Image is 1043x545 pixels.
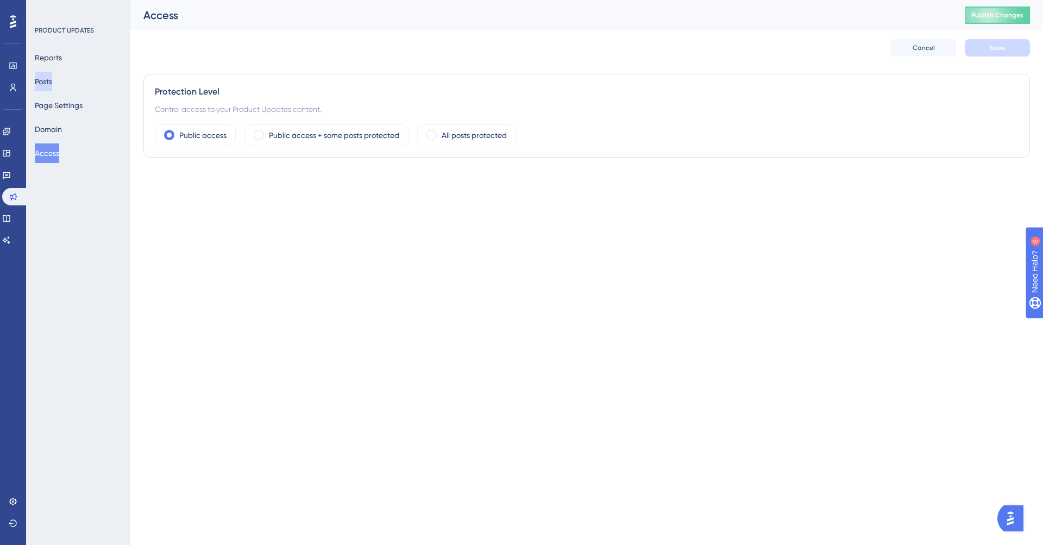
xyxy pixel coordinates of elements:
[35,96,83,115] button: Page Settings
[965,7,1030,24] button: Publish Changes
[143,8,938,23] div: Access
[442,129,507,142] label: All posts protected
[269,129,399,142] label: Public access + some posts protected
[76,5,79,14] div: 6
[35,48,62,67] button: Reports
[891,39,956,57] button: Cancel
[26,3,68,16] span: Need Help?
[35,26,94,35] div: PRODUCT UPDATES
[179,129,227,142] label: Public access
[155,103,1019,116] div: Control access to your Product Updates content.
[997,502,1030,535] iframe: UserGuiding AI Assistant Launcher
[965,39,1030,57] button: Save
[35,143,59,163] button: Access
[155,85,1019,98] div: Protection Level
[990,43,1005,52] span: Save
[35,72,52,91] button: Posts
[971,11,1023,20] span: Publish Changes
[913,43,935,52] span: Cancel
[35,120,62,139] button: Domain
